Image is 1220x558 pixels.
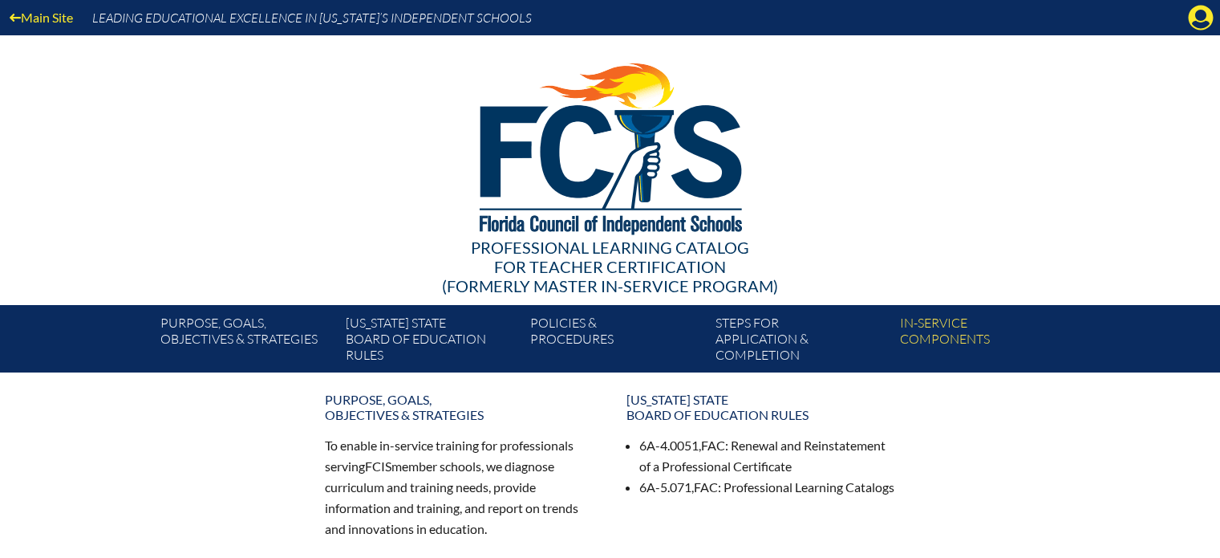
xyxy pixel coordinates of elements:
[339,312,524,373] a: [US_STATE] StateBoard of Education rules
[365,458,391,474] span: FCIS
[694,479,718,495] span: FAC
[325,435,594,539] p: To enable in-service training for professionals serving member schools, we diagnose curriculum an...
[524,312,708,373] a: Policies &Procedures
[617,385,906,429] a: [US_STATE] StateBoard of Education rules
[639,477,896,498] li: 6A-5.071, : Professional Learning Catalogs
[444,35,776,255] img: FCISlogo221.eps
[494,257,726,276] span: for Teacher Certification
[154,312,338,373] a: Purpose, goals,objectives & strategies
[894,312,1078,373] a: In-servicecomponents
[315,385,604,429] a: Purpose, goals,objectives & strategies
[148,238,1072,295] div: Professional Learning Catalog (formerly Master In-service Program)
[1188,5,1214,31] svg: Manage account
[3,6,79,28] a: Main Site
[709,312,894,373] a: Steps forapplication & completion
[701,438,725,453] span: FAC
[639,435,896,477] li: 6A-4.0051, : Renewal and Reinstatement of a Professional Certificate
